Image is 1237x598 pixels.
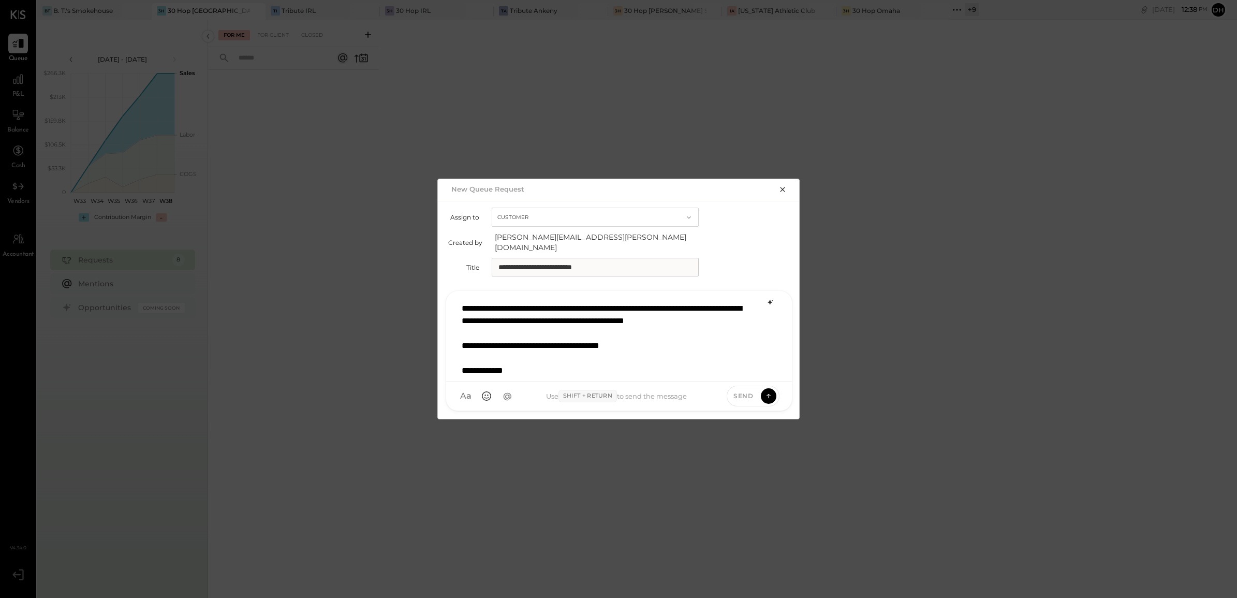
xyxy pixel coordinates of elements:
[456,387,475,405] button: Aa
[448,239,482,246] label: Created by
[448,264,479,271] label: Title
[492,208,699,227] button: Customer
[448,213,479,221] label: Assign to
[517,390,716,402] div: Use to send the message
[498,387,517,405] button: @
[495,232,702,253] span: [PERSON_NAME][EMAIL_ADDRESS][PERSON_NAME][DOMAIN_NAME]
[503,391,512,401] span: @
[558,390,617,402] span: Shift + Return
[466,391,472,401] span: a
[451,185,524,193] h2: New Queue Request
[733,391,753,400] span: Send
